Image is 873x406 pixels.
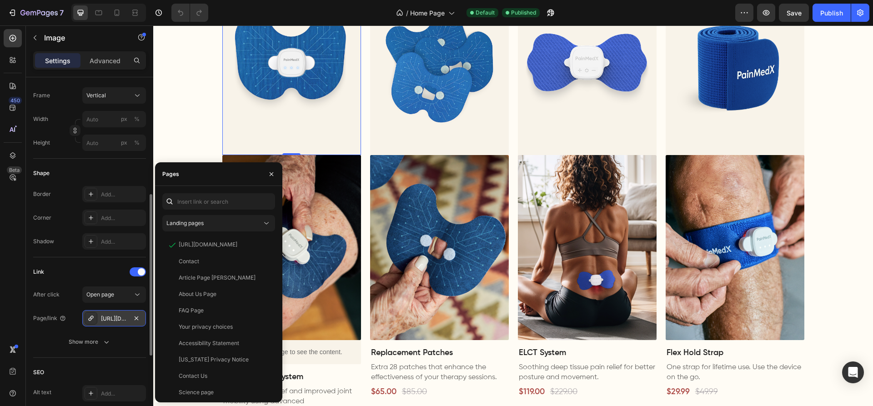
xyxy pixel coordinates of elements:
[86,291,114,298] span: Open page
[60,7,64,18] p: 7
[396,361,425,373] div: $229.00
[248,361,275,373] div: $85.00
[119,114,130,125] button: %
[121,115,127,123] div: px
[131,137,142,148] button: px
[33,388,51,396] div: Alt text
[7,166,22,174] div: Beta
[179,356,249,364] div: [US_STATE] Privacy Notice
[365,361,392,373] div: $119.00
[70,346,207,357] p: Knee Therapy System
[9,97,22,104] div: 450
[101,390,144,398] div: Add...
[366,337,502,357] p: Soothing deep tissue pain relief for better posture and movement.
[511,9,536,17] span: Published
[787,9,802,17] span: Save
[101,190,144,199] div: Add...
[406,8,408,18] span: /
[69,322,208,331] p: Publish the page to see the content.
[82,111,146,127] input: px%
[82,286,146,303] button: Open page
[33,334,146,350] button: Show more
[218,322,355,333] p: Replacement Patches
[171,4,208,22] div: Undo/Redo
[33,115,48,123] label: Width
[69,130,208,315] img: gempages_522953029591237418-9082ad00-cb98-40e4-83b0-e532b6ddc98a.png
[179,372,207,380] div: Contact Us
[44,32,121,43] p: Image
[33,314,66,322] div: Page/link
[179,241,237,249] div: [URL][DOMAIN_NAME]
[217,130,356,315] img: gempages_522953029591237418-ddf11e83-e1bf-4401-898e-d715b8afa430.png
[217,361,244,373] div: $65.00
[179,274,256,282] div: Article Page [PERSON_NAME]
[512,361,537,373] div: $29.99
[813,4,851,22] button: Publish
[820,8,843,18] div: Publish
[86,91,106,100] span: Vertical
[162,215,275,231] button: Landing pages
[33,139,50,147] label: Height
[513,322,650,333] p: Flex Hold Strap
[131,114,142,125] button: px
[33,291,60,299] div: After click
[101,214,144,222] div: Add...
[166,220,204,226] span: Landing pages
[842,361,864,383] div: Open Intercom Messenger
[33,190,51,198] div: Border
[33,214,51,222] div: Corner
[90,56,120,65] p: Advanced
[69,337,111,346] div: Show more
[82,135,146,151] input: px%
[179,290,216,298] div: About Us Page
[513,337,650,357] p: One strap for lifetime use. Use the device on the go.
[476,9,495,17] span: Default
[162,170,179,178] div: Pages
[33,169,50,177] div: Shape
[410,8,445,18] span: Home Page
[101,315,127,323] div: [URL][DOMAIN_NAME]
[101,238,144,246] div: Add...
[33,237,54,246] div: Shadow
[45,56,70,65] p: Settings
[33,268,44,276] div: Link
[179,306,204,315] div: FAQ Page
[541,361,566,373] div: $49.99
[134,139,140,147] div: %
[162,193,275,210] input: Insert link or search
[70,361,207,391] p: Targeted pain relief and improved joint mobility using advanced [MEDICAL_DATA].
[134,115,140,123] div: %
[179,339,239,347] div: Accessibility Statement
[779,4,809,22] button: Save
[179,257,199,266] div: Contact
[33,368,44,376] div: SEO
[179,323,233,331] div: Your privacy choices
[366,322,502,333] p: ELCT System
[365,130,503,315] img: gempages_522953029591237418-0fea120a-5439-438f-820b-108994f71326.png
[33,91,50,100] label: Frame
[119,137,130,148] button: %
[82,87,146,104] button: Vertical
[121,139,127,147] div: px
[218,337,355,357] p: Extra 28 patches that enhance the effectiveness of your therapy sessions.
[153,25,873,406] iframe: Design area
[179,388,214,396] div: Science page
[512,130,651,315] img: gempages_522953029591237418-3b40aef8-52e0-4d56-9e70-a965f53004a4.png
[4,4,68,22] button: 7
